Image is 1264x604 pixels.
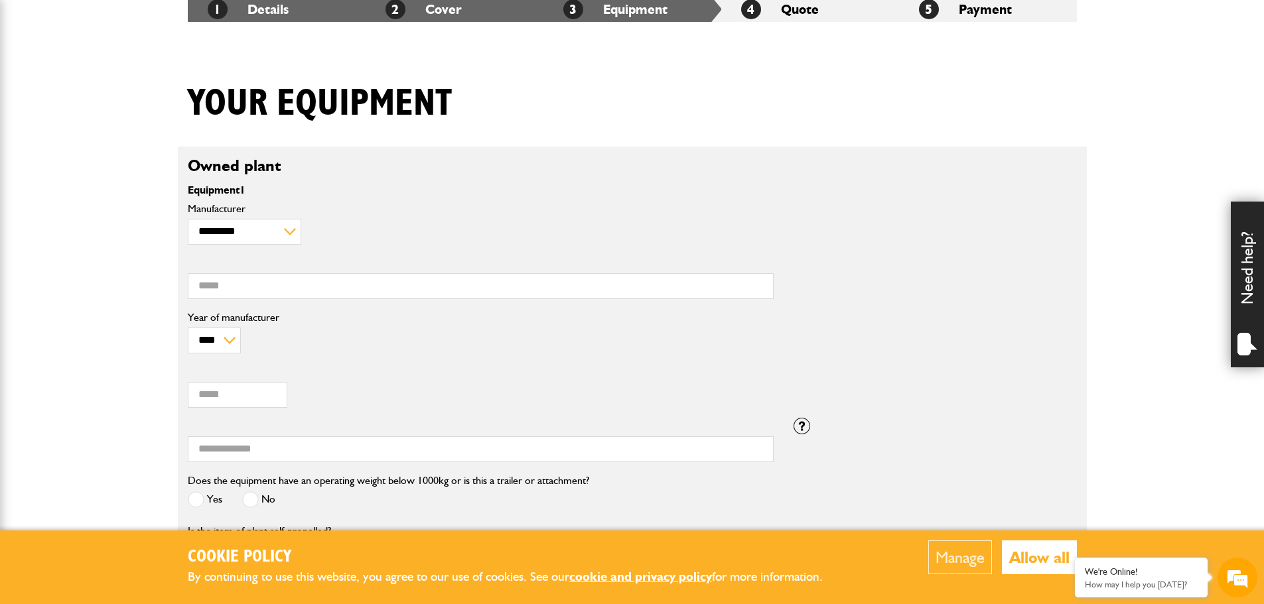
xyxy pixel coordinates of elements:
label: Year of manufacturer [188,312,774,323]
p: Equipment [188,185,774,196]
div: Need help? [1231,202,1264,367]
label: Is the item of plant self-propelled? [188,526,331,536]
div: We're Online! [1085,566,1198,577]
span: 1 [240,184,246,196]
a: cookie and privacy policy [569,569,712,584]
label: Yes [188,491,222,508]
a: 2Cover [386,1,462,17]
label: Does the equipment have an operating weight below 1000kg or is this a trailer or attachment? [188,475,589,486]
h1: Your equipment [188,82,452,126]
p: How may I help you today? [1085,579,1198,589]
label: Manufacturer [188,204,774,214]
button: Allow all [1002,540,1077,574]
a: 1Details [208,1,289,17]
h2: Owned plant [188,156,1077,176]
label: No [242,491,275,508]
h2: Cookie Policy [188,547,845,568]
button: Manage [928,540,992,574]
p: By continuing to use this website, you agree to our use of cookies. See our for more information. [188,567,845,587]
